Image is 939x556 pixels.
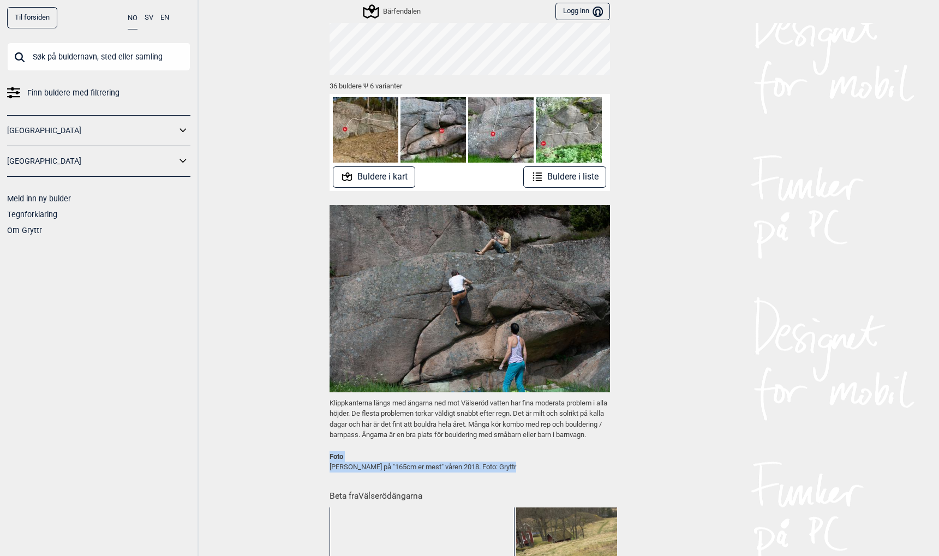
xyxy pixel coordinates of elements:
[145,7,153,28] button: SV
[468,97,534,163] img: Kaada 190617
[7,210,57,219] a: Tegnforklaring
[7,226,42,235] a: Om Gryttr
[128,7,137,29] button: NO
[330,451,610,473] p: [PERSON_NAME] på "165cm er mest" våren 2018. Foto: Gryttr
[7,123,176,139] a: [GEOGRAPHIC_DATA]
[330,75,610,94] div: 36 buldere Ψ 6 varianter
[330,483,610,503] h1: Beta fra Välserödängarna
[7,85,190,101] a: Finn buldere med filtrering
[330,398,610,440] p: Klippkanterna längs med ängarna ned mot Välseröd vatten har fina moderata problem i alla höjder. ...
[333,97,398,163] img: Footwork 191021
[7,7,57,28] a: Til forsiden
[330,205,610,392] img: Theo pa 165 er mest
[555,3,609,21] button: Logg inn
[523,166,607,188] button: Buldere i liste
[7,153,176,169] a: [GEOGRAPHIC_DATA]
[7,194,71,203] a: Meld inn ny bulder
[330,452,343,461] strong: Foto
[7,43,190,71] input: Søk på buldernavn, sted eller samling
[536,97,601,163] img: Tagymnastik 190810
[160,7,169,28] button: EN
[27,85,119,101] span: Finn buldere med filtrering
[333,166,415,188] button: Buldere i kart
[400,97,466,163] img: 165cm er best
[364,5,421,18] div: Bärfendalen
